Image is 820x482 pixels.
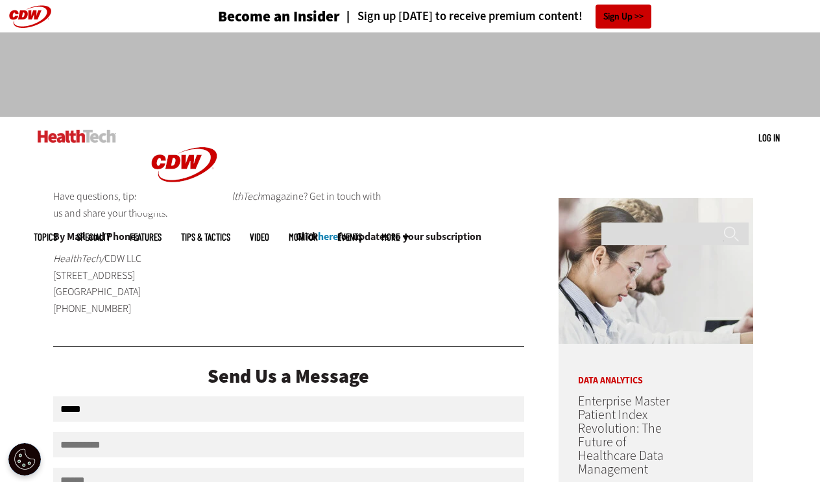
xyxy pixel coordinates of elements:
[136,202,233,216] a: CDW
[130,232,162,242] a: Features
[136,117,233,213] img: Home
[340,10,583,23] a: Sign up [DATE] to receive premium content!
[218,9,340,24] h3: Become an Insider
[169,9,340,24] a: Become an Insider
[53,250,213,317] p: CDW LLC [STREET_ADDRESS] [GEOGRAPHIC_DATA] [PHONE_NUMBER]
[250,232,269,242] a: Video
[38,130,116,143] img: Home
[559,357,695,385] p: Data Analytics
[289,232,318,242] a: MonITor
[53,367,524,386] div: Send Us a Message
[53,252,104,265] em: HealthTech/
[174,45,646,104] iframe: advertisement
[596,5,651,29] a: Sign Up
[758,131,780,145] div: User menu
[8,443,41,476] div: Cookie Settings
[381,232,409,242] span: More
[578,392,669,478] a: Enterprise Master Patient Index Revolution: The Future of Healthcare Data Management
[337,232,362,242] a: Events
[8,443,41,476] button: Open Preferences
[559,198,753,344] img: medical researchers look at data on desktop monitor
[758,132,780,143] a: Log in
[77,232,110,242] span: Specialty
[181,232,230,242] a: Tips & Tactics
[34,232,57,242] span: Topics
